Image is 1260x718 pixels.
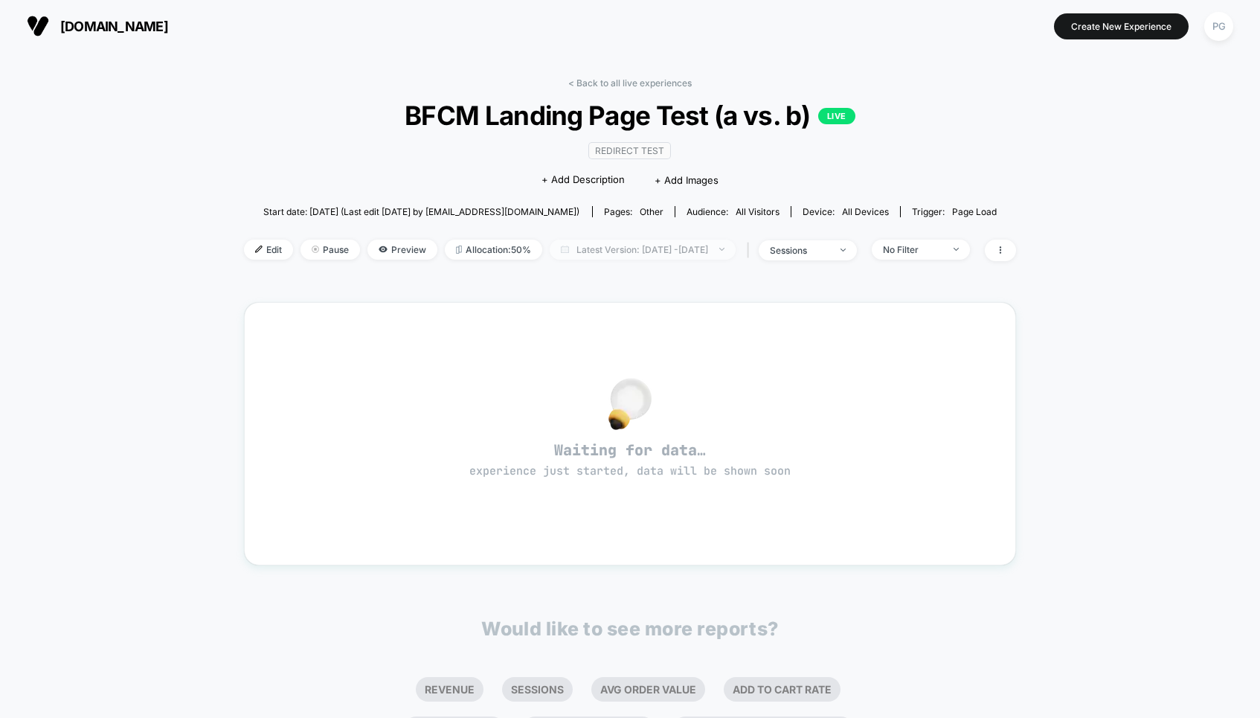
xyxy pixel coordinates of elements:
[1054,13,1189,39] button: Create New Experience
[588,142,671,159] span: Redirect Test
[724,677,840,702] li: Add To Cart Rate
[244,240,293,260] span: Edit
[687,206,780,217] div: Audience:
[561,246,569,253] img: calendar
[568,77,692,89] a: < Back to all live experiences
[743,240,759,261] span: |
[842,206,889,217] span: all devices
[591,677,705,702] li: Avg Order Value
[655,174,719,186] span: + Add Images
[502,677,573,702] li: Sessions
[27,15,49,37] img: Visually logo
[1204,12,1233,41] div: PG
[416,677,483,702] li: Revenue
[312,246,319,253] img: end
[791,206,900,217] span: Device:
[271,440,989,479] span: Waiting for data…
[367,240,437,260] span: Preview
[952,206,997,217] span: Page Load
[481,618,779,640] p: Would like to see more reports?
[608,378,652,430] img: no_data
[954,248,959,251] img: end
[263,206,579,217] span: Start date: [DATE] (Last edit [DATE] by [EMAIL_ADDRESS][DOMAIN_NAME])
[912,206,997,217] div: Trigger:
[300,240,360,260] span: Pause
[736,206,780,217] span: All Visitors
[283,100,977,131] span: BFCM Landing Page Test (a vs. b)
[456,246,462,254] img: rebalance
[255,246,263,253] img: edit
[883,244,942,255] div: No Filter
[640,206,663,217] span: other
[541,173,625,187] span: + Add Description
[1200,11,1238,42] button: PG
[445,240,542,260] span: Allocation: 50%
[469,464,791,478] span: experience just started, data will be shown soon
[60,19,168,34] span: [DOMAIN_NAME]
[550,240,736,260] span: Latest Version: [DATE] - [DATE]
[818,108,855,124] p: LIVE
[604,206,663,217] div: Pages:
[719,248,724,251] img: end
[840,249,846,251] img: end
[22,14,173,38] button: [DOMAIN_NAME]
[770,245,829,256] div: sessions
